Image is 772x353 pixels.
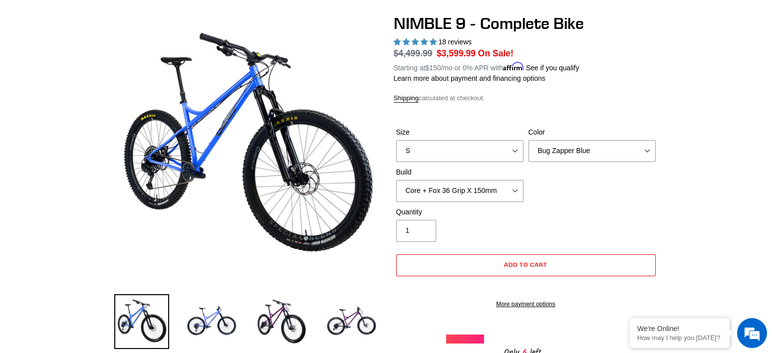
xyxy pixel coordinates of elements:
img: Load image into Gallery viewer, NIMBLE 9 - Complete Bike [324,294,379,349]
span: 18 reviews [438,38,472,46]
div: calculated at checkout. [394,93,658,103]
p: Starting at /mo or 0% APR with . [394,60,579,73]
p: How may I help you today? [637,334,722,342]
label: Size [396,127,523,138]
h1: NIMBLE 9 - Complete Bike [394,14,658,33]
span: $150 [425,64,441,72]
a: Shipping [394,94,419,103]
a: Learn more about payment and financing options [394,74,545,82]
div: We're Online! [637,325,722,333]
span: Add to cart [504,261,547,268]
img: Load image into Gallery viewer, NIMBLE 9 - Complete Bike [184,294,239,349]
img: Load image into Gallery viewer, NIMBLE 9 - Complete Bike [254,294,309,349]
label: Build [396,167,523,177]
a: See if you qualify - Learn more about Affirm Financing (opens in modal) [526,64,579,72]
label: Quantity [396,207,523,217]
a: More payment options [396,300,656,309]
img: Load image into Gallery viewer, NIMBLE 9 - Complete Bike [114,294,169,349]
label: Color [528,127,656,138]
span: Affirm [503,62,524,71]
s: $4,499.99 [394,48,433,58]
span: $3,599.99 [437,48,476,58]
button: Add to cart [396,254,656,276]
span: 4.89 stars [394,38,439,46]
span: On Sale! [478,47,514,60]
